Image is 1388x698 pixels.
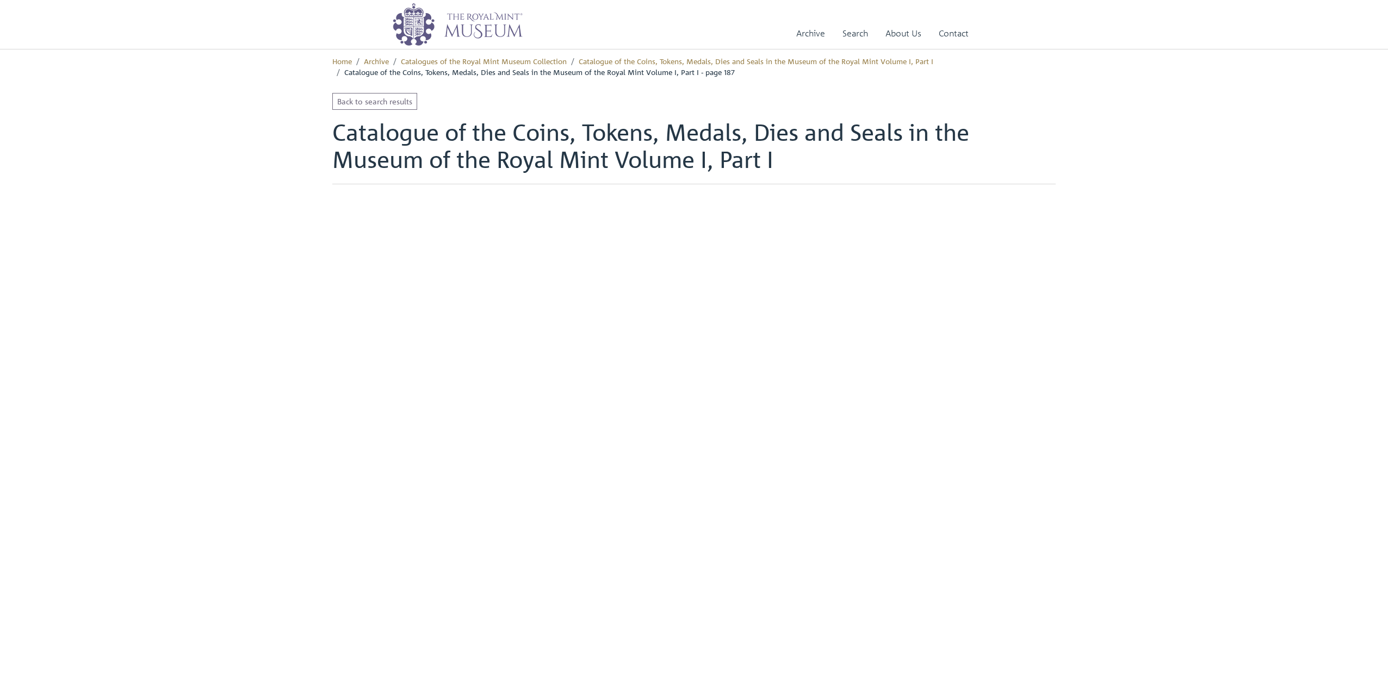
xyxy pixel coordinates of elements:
[579,56,933,66] a: Catalogue of the Coins, Tokens, Medals, Dies and Seals in the Museum of the Royal Mint Volume I, ...
[842,18,868,49] a: Search
[332,56,352,66] a: Home
[344,67,735,77] span: Catalogue of the Coins, Tokens, Medals, Dies and Seals in the Museum of the Royal Mint Volume I, ...
[392,3,523,46] img: logo_wide.png
[796,18,825,49] a: Archive
[364,56,389,66] a: Archive
[332,93,417,110] a: Back to search results
[939,18,969,49] a: Contact
[332,119,1056,184] h1: Catalogue of the Coins, Tokens, Medals, Dies and Seals in the Museum of the Royal Mint Volume I, ...
[885,18,921,49] a: About Us
[401,56,567,66] a: Catalogues of the Royal Mint Museum Collection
